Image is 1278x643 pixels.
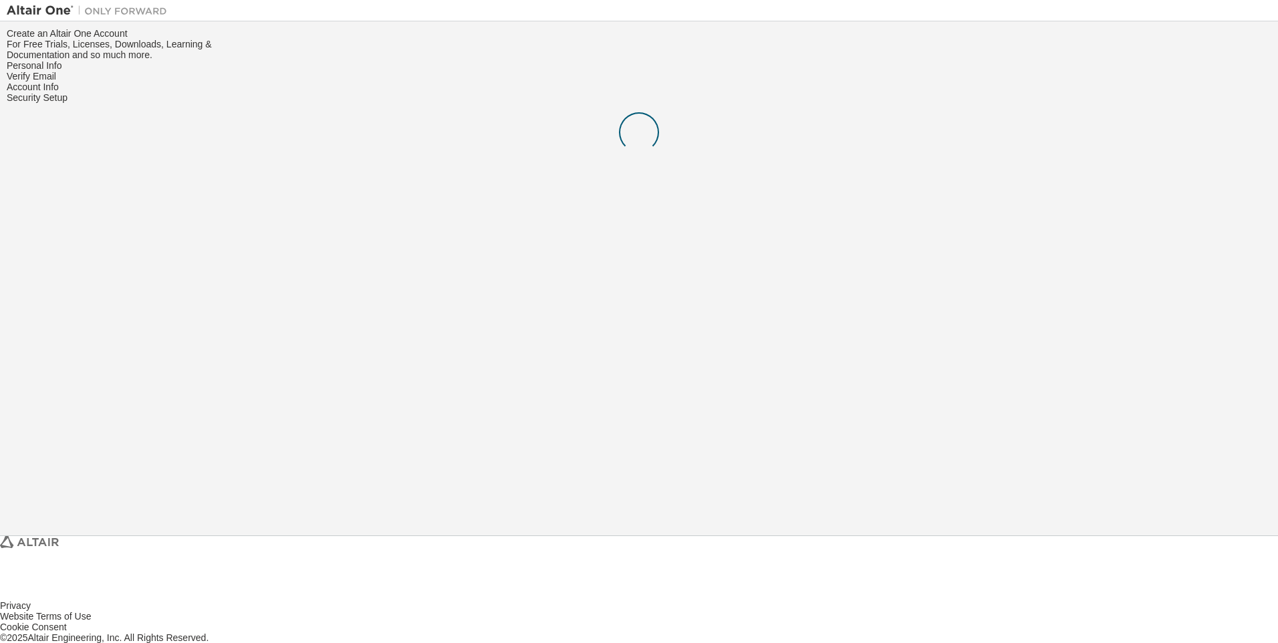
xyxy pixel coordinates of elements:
[7,82,1271,92] div: Account Info
[7,39,1271,60] div: For Free Trials, Licenses, Downloads, Learning & Documentation and so much more.
[7,71,1271,82] div: Verify Email
[7,4,174,17] img: Altair One
[7,28,1271,39] div: Create an Altair One Account
[7,60,1271,71] div: Personal Info
[7,92,1271,103] div: Security Setup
